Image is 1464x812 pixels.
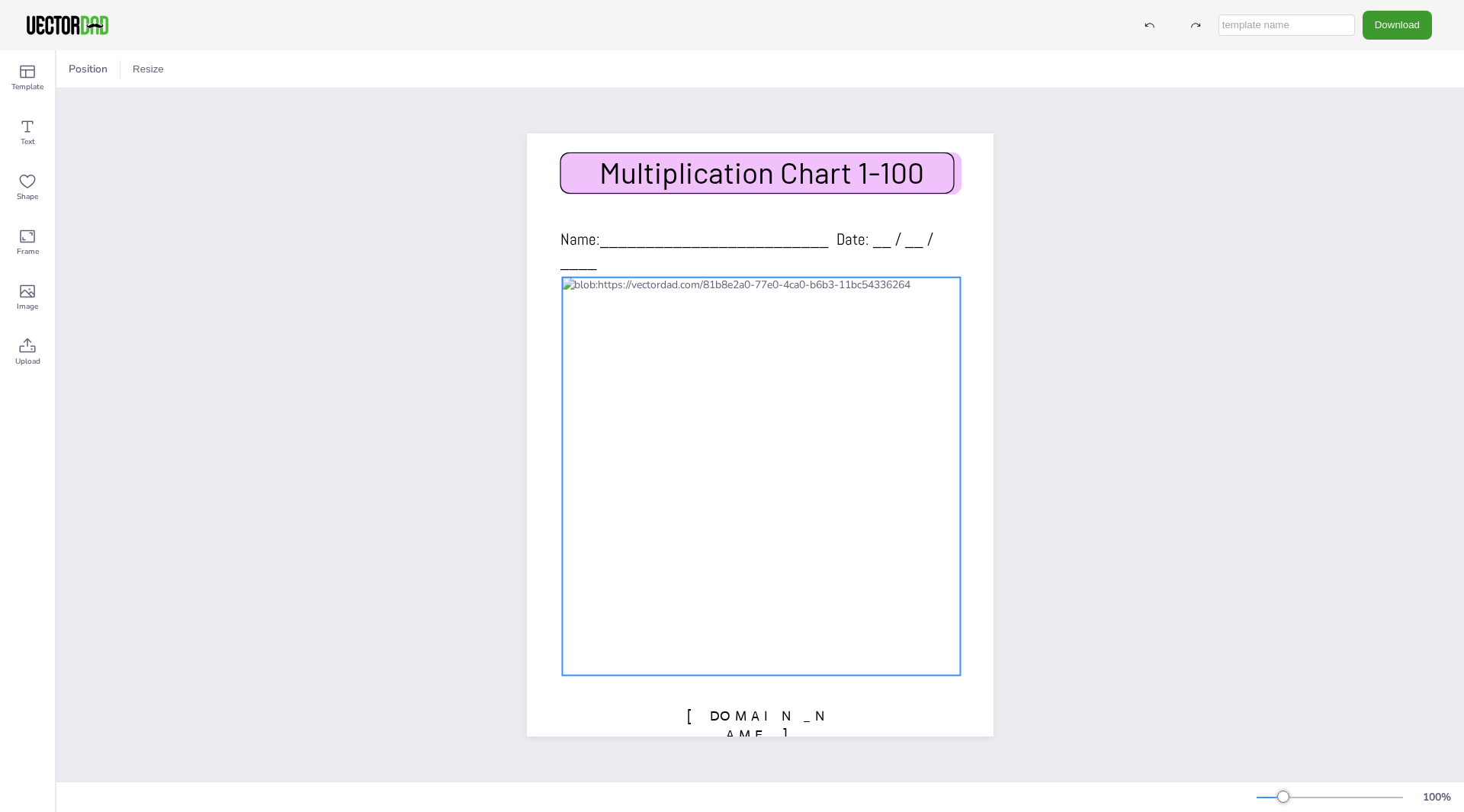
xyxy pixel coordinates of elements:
span: Template [11,81,43,93]
button: Resize [127,57,170,82]
span: Text [21,136,35,148]
span: Image [17,300,38,313]
img: VectorDad-1.png [24,14,111,37]
span: Frame [17,246,39,258]
span: Name:_________________________ Date: __ / __ / ____ [560,229,933,271]
input: template name [1218,14,1355,36]
span: Upload [15,355,40,367]
div: 100 % [1418,790,1455,804]
span: [DOMAIN_NAME] [687,708,836,743]
span: Multiplication Chart 1-100 [599,154,924,190]
button: Download [1363,11,1432,39]
span: Shape [17,191,38,203]
span: Position [66,62,111,76]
